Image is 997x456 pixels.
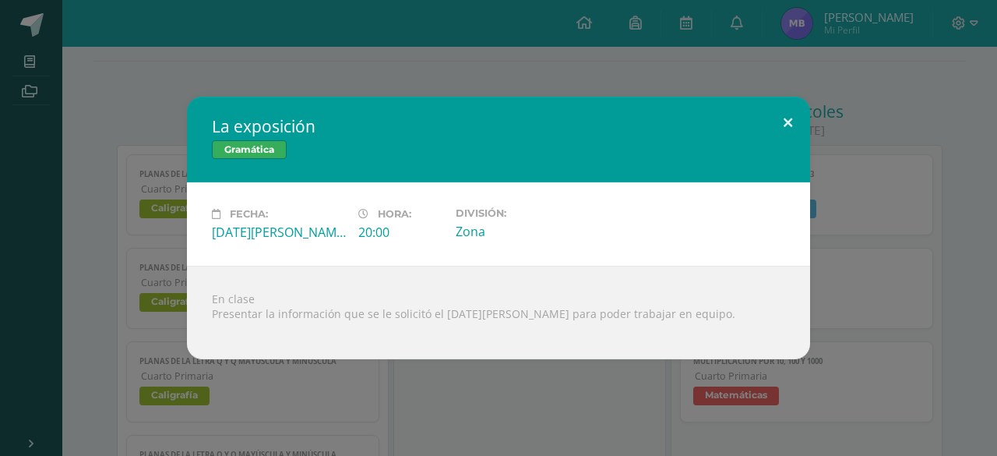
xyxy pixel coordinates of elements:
[212,140,287,159] span: Gramática
[766,97,810,150] button: Close (Esc)
[212,115,785,137] h2: La exposición
[456,207,590,219] label: División:
[187,266,810,359] div: En clase Presentar la información que se le solicitó el [DATE][PERSON_NAME] para poder trabajar e...
[378,208,411,220] span: Hora:
[358,224,443,241] div: 20:00
[230,208,268,220] span: Fecha:
[456,223,590,240] div: Zona
[212,224,346,241] div: [DATE][PERSON_NAME]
